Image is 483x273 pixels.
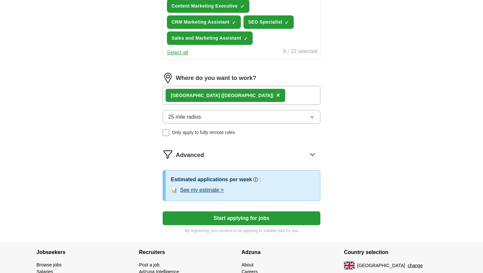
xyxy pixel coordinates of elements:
[172,19,229,26] span: CRM Marketing Assistant
[357,262,405,269] span: [GEOGRAPHIC_DATA]
[248,19,282,26] span: SEO Specialist
[221,93,273,98] span: ([GEOGRAPHIC_DATA])
[180,186,224,194] button: See my estimate >
[243,15,294,29] button: SEO Specialist✓
[167,15,241,29] button: CRM Marketing Assistant✓
[244,36,248,41] span: ✓
[172,35,241,42] span: Sales and Marketing Assistant
[408,262,423,269] button: change
[163,129,169,136] input: Only apply to fully remote roles
[36,262,61,267] a: Browse jobs
[276,90,280,100] button: ×
[171,93,220,98] strong: [GEOGRAPHIC_DATA]
[163,149,173,160] img: filter
[232,20,236,25] span: ✓
[163,110,320,124] button: 25 mile radius
[176,74,256,83] label: Where do you want to work?
[167,49,188,57] button: Select all
[176,151,204,160] span: Advanced
[344,243,447,262] h4: Country selection
[172,3,238,10] span: Content Marketing Executive
[163,228,320,234] p: By registering, you consent to us applying to suitable jobs for you
[171,176,252,184] h3: Estimated applications per week
[172,129,235,136] span: Only apply to fully remote roles
[163,73,173,83] img: location.png
[241,262,254,267] a: About
[171,186,177,194] span: 📊
[167,31,253,45] button: Sales and Marketing Assistant✓
[139,262,159,267] a: Post a job
[285,20,289,25] span: ✓
[283,48,317,57] div: 8 / 10 selected
[276,91,280,99] span: ×
[259,176,261,184] h3: :
[163,211,320,225] button: Start applying for jobs
[344,262,355,269] img: UK flag
[168,113,201,121] span: 25 mile radius
[241,4,244,9] span: ✓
